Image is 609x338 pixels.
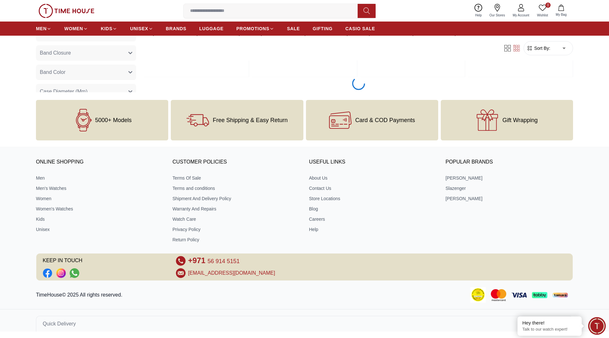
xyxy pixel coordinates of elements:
[43,256,167,266] span: KEEP IN TOUCH
[36,226,163,233] a: Unisex
[313,23,333,34] a: GIFTING
[130,23,153,34] a: UNISEX
[172,236,300,243] a: Return Policy
[172,157,300,167] h3: CUSTOMER POLICIES
[533,45,550,51] span: Sort By:
[446,195,573,202] a: [PERSON_NAME]
[95,117,132,123] span: 5000+ Models
[36,185,163,191] a: Men's Watches
[473,13,484,18] span: Help
[199,23,224,34] a: LUGGAGE
[511,293,527,298] img: Visa
[36,84,136,99] button: Case Diameter (Mm)
[36,291,125,299] p: TimeHouse© 2025 All rights reserved.
[510,13,532,18] span: My Account
[309,175,437,181] a: About Us
[172,226,300,233] a: Privacy Policy
[345,23,375,34] a: CASIO SALE
[36,316,573,332] button: Quick Delivery
[207,258,239,264] span: 56 914 5151
[355,117,415,123] span: Card & COD Payments
[491,289,506,301] img: Mastercard
[101,23,117,34] a: KIDS
[309,185,437,191] a: Contact Us
[64,23,88,34] a: WOMEN
[172,175,300,181] a: Terms Of Sale
[309,195,437,202] a: Store Locations
[166,25,187,32] span: BRANDS
[43,320,76,328] span: Quick Delivery
[470,287,486,303] img: Consumer Payment
[552,3,570,18] button: My Bag
[172,185,300,191] a: Terms and conditions
[43,268,52,278] a: Social Link
[287,23,300,34] a: SALE
[40,49,71,57] span: Band Closure
[36,216,163,222] a: Kids
[172,195,300,202] a: Shipment And Delivery Policy
[36,206,163,212] a: Women's Watches
[287,25,300,32] span: SALE
[36,175,163,181] a: Men
[36,25,47,32] span: MEN
[446,157,573,167] h3: Popular Brands
[188,256,240,266] a: +971 56 914 5151
[309,206,437,212] a: Blog
[101,25,112,32] span: KIDS
[446,175,573,181] a: [PERSON_NAME]
[236,25,269,32] span: PROMOTIONS
[172,216,300,222] a: Watch Care
[40,88,87,95] span: Case Diameter (Mm)
[36,157,163,167] h3: ONLINE SHOPPING
[588,317,606,335] div: Chat Widget
[535,13,551,18] span: Wishlist
[188,269,275,277] a: [EMAIL_ADDRESS][DOMAIN_NAME]
[56,268,66,278] a: Social Link
[213,117,288,123] span: Free Shipping & Easy Return
[39,4,94,18] img: ...
[533,3,552,19] a: 0Wishlist
[199,25,224,32] span: LUGGAGE
[43,268,52,278] li: Facebook
[502,117,538,123] span: Gift Wrapping
[40,68,65,76] span: Band Color
[172,206,300,212] a: Warranty And Repairs
[36,65,136,80] button: Band Color
[313,25,333,32] span: GIFTING
[130,25,148,32] span: UNISEX
[166,23,187,34] a: BRANDS
[446,185,573,191] a: Slazenger
[36,45,136,61] button: Band Closure
[522,320,577,326] div: Hey there!
[36,195,163,202] a: Women
[526,45,550,51] button: Sort By:
[345,25,375,32] span: CASIO SALE
[552,293,568,298] img: Tamara Payment
[36,23,51,34] a: MEN
[553,12,569,17] span: My Bag
[236,23,274,34] a: PROMOTIONS
[545,3,551,8] span: 0
[64,25,83,32] span: WOMEN
[70,268,79,278] a: Social Link
[309,226,437,233] a: Help
[309,216,437,222] a: Careers
[532,292,547,298] img: Tabby Payment
[486,3,509,19] a: Our Stores
[522,327,577,332] p: Talk to our watch expert!
[309,157,437,167] h3: USEFUL LINKS
[487,13,508,18] span: Our Stores
[471,3,486,19] a: Help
